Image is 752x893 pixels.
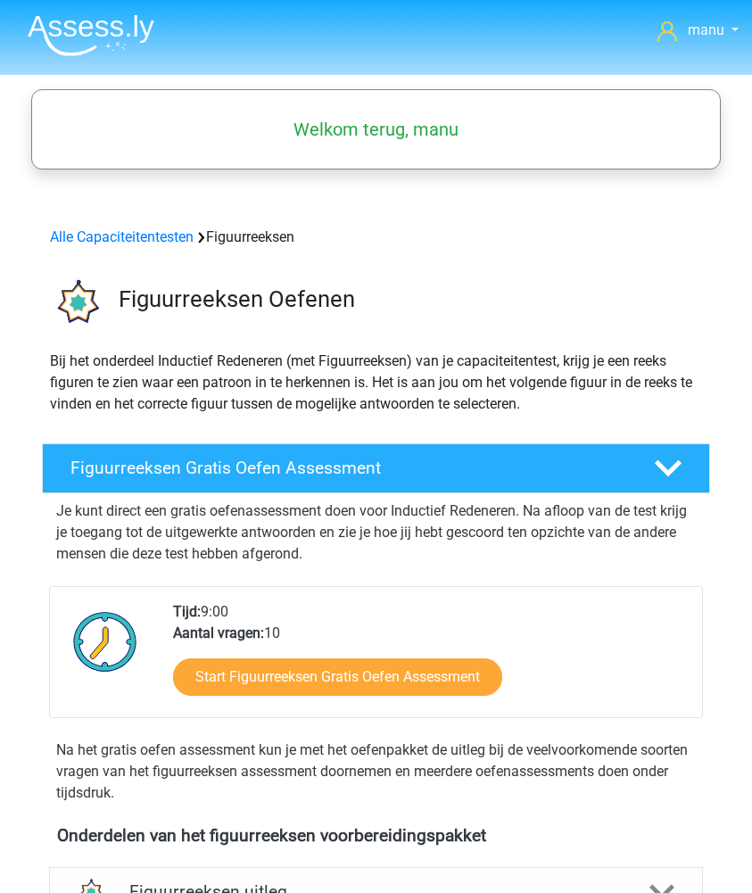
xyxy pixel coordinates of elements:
[64,601,146,682] img: Klok
[43,227,709,248] div: Figuurreeksen
[40,119,711,140] h5: Welkom terug, manu
[50,228,194,245] a: Alle Capaciteitentesten
[119,285,696,313] h3: Figuurreeksen Oefenen
[173,603,201,620] b: Tijd:
[173,624,264,641] b: Aantal vragen:
[173,658,502,696] a: Start Figuurreeksen Gratis Oefen Assessment
[70,458,628,478] h4: Figuurreeksen Gratis Oefen Assessment
[57,825,695,846] h4: Onderdelen van het figuurreeksen voorbereidingspakket
[688,21,724,38] span: manu
[50,351,702,415] p: Bij het onderdeel Inductief Redeneren (met Figuurreeksen) van je capaciteitentest, krijg je een r...
[49,740,703,804] div: Na het gratis oefen assessment kun je met het oefenpakket de uitleg bij de veelvoorkomende soorte...
[657,20,739,41] a: manu
[35,443,717,493] a: Figuurreeksen Gratis Oefen Assessment
[43,269,110,336] img: figuurreeksen
[160,601,702,717] div: 9:00 10
[28,14,154,56] img: Assessly
[56,500,696,565] p: Je kunt direct een gratis oefenassessment doen voor Inductief Redeneren. Na afloop van de test kr...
